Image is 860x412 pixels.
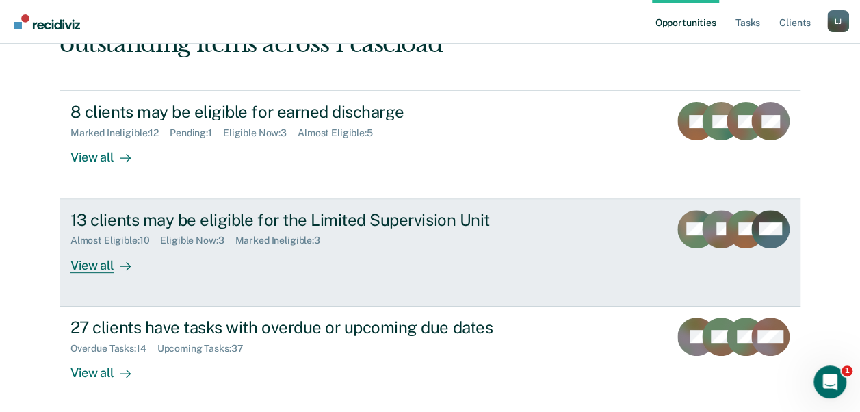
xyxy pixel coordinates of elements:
[60,2,653,58] div: Hi, [PERSON_NAME]. We’ve found some outstanding items across 1 caseload
[170,127,223,139] div: Pending : 1
[70,246,147,273] div: View all
[827,10,849,32] button: Profile dropdown button
[70,210,551,230] div: 13 clients may be eligible for the Limited Supervision Unit
[70,318,551,337] div: 27 clients have tasks with overdue or upcoming due dates
[70,343,157,355] div: Overdue Tasks : 14
[827,10,849,32] div: L J
[298,127,384,139] div: Almost Eligible : 5
[60,199,800,307] a: 13 clients may be eligible for the Limited Supervision UnitAlmost Eligible:10Eligible Now:3Marked...
[70,235,161,246] div: Almost Eligible : 10
[160,235,235,246] div: Eligible Now : 3
[813,365,846,398] iframe: Intercom live chat
[70,102,551,122] div: 8 clients may be eligible for earned discharge
[70,127,170,139] div: Marked Ineligible : 12
[842,365,852,376] span: 1
[60,90,800,198] a: 8 clients may be eligible for earned dischargeMarked Ineligible:12Pending:1Eligible Now:3Almost E...
[14,14,80,29] img: Recidiviz
[70,139,147,166] div: View all
[157,343,255,355] div: Upcoming Tasks : 37
[223,127,298,139] div: Eligible Now : 3
[235,235,330,246] div: Marked Ineligible : 3
[70,354,147,381] div: View all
